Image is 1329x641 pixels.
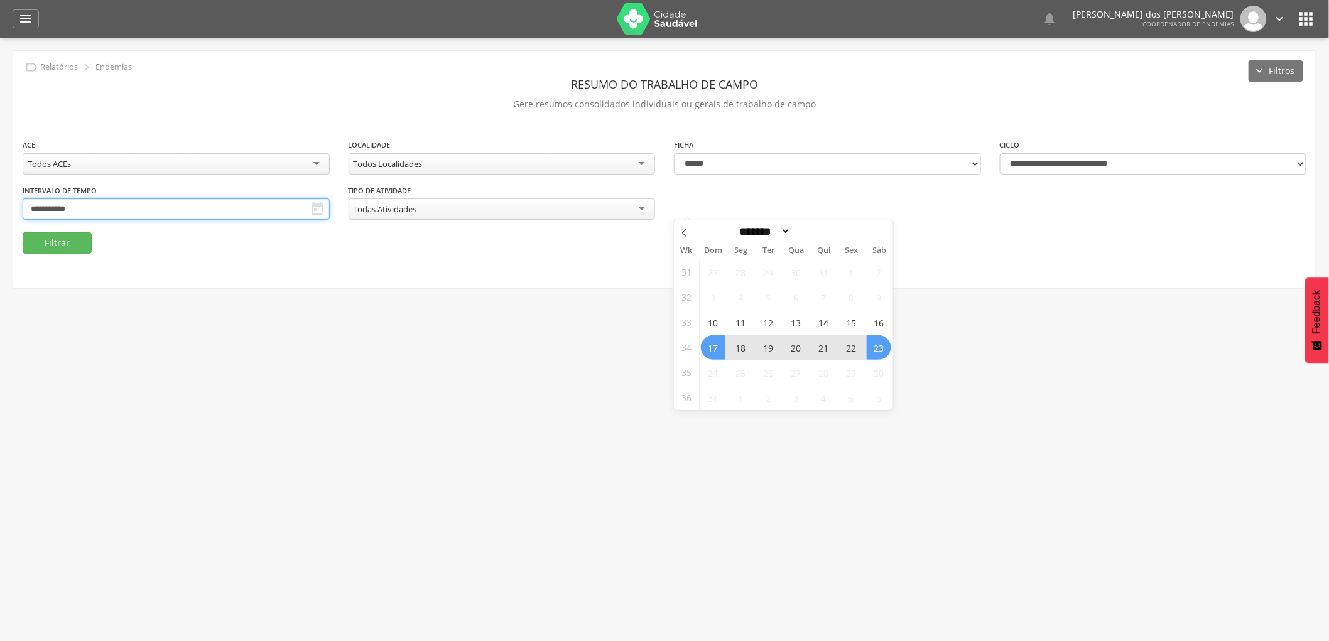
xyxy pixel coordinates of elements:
[784,360,808,385] span: Agosto 27, 2025
[867,385,891,410] span: Setembro 6, 2025
[310,202,325,217] i: 
[839,360,864,385] span: Agosto 29, 2025
[791,225,832,238] input: Year
[729,285,753,310] span: Agosto 4, 2025
[674,140,693,150] label: Ficha
[811,335,836,360] span: Agosto 21, 2025
[681,310,692,335] span: 33
[18,11,33,26] i: 
[701,335,725,360] span: Agosto 17, 2025
[756,335,781,360] span: Agosto 19, 2025
[95,62,132,72] p: Endemias
[354,203,417,215] div: Todas Atividades
[1043,6,1058,32] a: 
[756,260,781,284] span: Julho 29, 2025
[865,247,893,255] span: Sáb
[729,310,753,335] span: Agosto 11, 2025
[838,247,865,255] span: Sex
[1296,9,1316,29] i: 
[756,285,781,310] span: Agosto 5, 2025
[811,310,836,335] span: Agosto 14, 2025
[1311,290,1323,334] span: Feedback
[811,260,836,284] span: Julho 31, 2025
[681,285,692,310] span: 32
[354,158,423,170] div: Todos Localidades
[784,260,808,284] span: Julho 30, 2025
[23,95,1306,113] p: Gere resumos consolidados individuais ou gerais de trabalho de campo
[13,9,39,28] a: 
[839,335,864,360] span: Agosto 22, 2025
[729,385,753,410] span: Setembro 1, 2025
[839,385,864,410] span: Setembro 5, 2025
[674,242,699,259] span: Wk
[1143,19,1234,28] span: Coordenador de Endemias
[867,260,891,284] span: Agosto 2, 2025
[756,385,781,410] span: Setembro 2, 2025
[699,247,727,255] span: Dom
[28,158,71,170] div: Todos ACEs
[1305,277,1329,363] button: Feedback - Mostrar pesquisa
[867,285,891,310] span: Agosto 9, 2025
[701,310,725,335] span: Agosto 10, 2025
[23,186,97,196] label: Intervalo de Tempo
[23,73,1306,95] header: Resumo do Trabalho de Campo
[839,285,864,310] span: Agosto 8, 2025
[784,310,808,335] span: Agosto 13, 2025
[23,140,35,150] label: ACE
[23,232,92,254] button: Filtrar
[1273,12,1287,26] i: 
[784,385,808,410] span: Setembro 3, 2025
[349,186,411,196] label: Tipo de Atividade
[729,260,753,284] span: Julho 28, 2025
[1000,140,1020,150] label: Ciclo
[729,360,753,385] span: Agosto 25, 2025
[681,260,692,284] span: 31
[40,62,78,72] p: Relatórios
[784,335,808,360] span: Agosto 20, 2025
[681,360,692,385] span: 35
[681,335,692,360] span: 34
[24,60,38,74] i: 
[867,360,891,385] span: Agosto 30, 2025
[867,335,891,360] span: Agosto 23, 2025
[811,385,836,410] span: Setembro 4, 2025
[1273,6,1287,32] a: 
[755,247,783,255] span: Ter
[839,310,864,335] span: Agosto 15, 2025
[80,60,94,74] i: 
[701,360,725,385] span: Agosto 24, 2025
[701,285,725,310] span: Agosto 3, 2025
[783,247,810,255] span: Qua
[867,310,891,335] span: Agosto 16, 2025
[784,285,808,310] span: Agosto 6, 2025
[1043,11,1058,26] i: 
[811,285,836,310] span: Agosto 7, 2025
[810,247,838,255] span: Qui
[756,310,781,335] span: Agosto 12, 2025
[735,225,791,238] select: Month
[811,360,836,385] span: Agosto 28, 2025
[1249,60,1303,82] button: Filtros
[681,385,692,410] span: 36
[727,247,754,255] span: Seg
[839,260,864,284] span: Agosto 1, 2025
[1073,10,1234,19] p: [PERSON_NAME] dos [PERSON_NAME]
[756,360,781,385] span: Agosto 26, 2025
[701,385,725,410] span: Agosto 31, 2025
[729,335,753,360] span: Agosto 18, 2025
[349,140,391,150] label: Localidade
[701,260,725,284] span: Julho 27, 2025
